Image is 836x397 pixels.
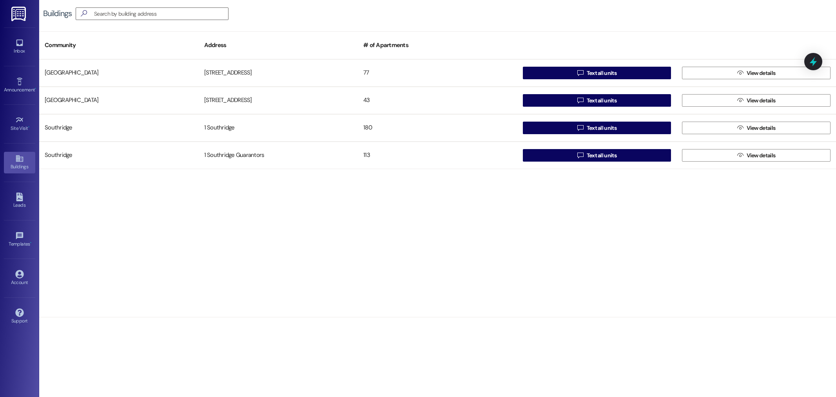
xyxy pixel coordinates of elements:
[199,148,358,163] div: 1 Southridge Guarantors
[4,113,35,135] a: Site Visit •
[39,148,199,163] div: Southridge
[737,152,743,158] i: 
[587,151,617,160] span: Text all units
[737,70,743,76] i: 
[30,240,31,246] span: •
[43,9,72,18] div: Buildings
[4,306,35,327] a: Support
[358,120,517,136] div: 180
[577,70,583,76] i: 
[28,124,29,130] span: •
[358,65,517,81] div: 77
[523,94,671,107] button: Text all units
[4,229,35,250] a: Templates •
[199,36,358,55] div: Address
[577,125,583,131] i: 
[682,67,831,79] button: View details
[4,152,35,173] a: Buildings
[358,148,517,163] div: 113
[747,124,776,132] span: View details
[4,268,35,289] a: Account
[523,122,671,134] button: Text all units
[39,93,199,108] div: [GEOGRAPHIC_DATA]
[682,149,831,162] button: View details
[199,93,358,108] div: [STREET_ADDRESS]
[682,94,831,107] button: View details
[39,120,199,136] div: Southridge
[94,8,228,19] input: Search by building address
[747,151,776,160] span: View details
[587,69,617,77] span: Text all units
[199,120,358,136] div: 1 Southridge
[39,65,199,81] div: [GEOGRAPHIC_DATA]
[523,149,671,162] button: Text all units
[737,125,743,131] i: 
[682,122,831,134] button: View details
[35,86,36,91] span: •
[523,67,671,79] button: Text all units
[39,36,199,55] div: Community
[737,97,743,104] i: 
[11,7,27,21] img: ResiDesk Logo
[747,69,776,77] span: View details
[358,93,517,108] div: 43
[587,124,617,132] span: Text all units
[199,65,358,81] div: [STREET_ADDRESS]
[577,97,583,104] i: 
[747,97,776,105] span: View details
[78,9,90,18] i: 
[4,190,35,211] a: Leads
[4,36,35,57] a: Inbox
[577,152,583,158] i: 
[358,36,517,55] div: # of Apartments
[587,97,617,105] span: Text all units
